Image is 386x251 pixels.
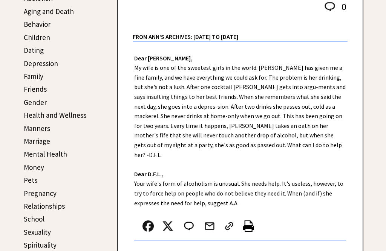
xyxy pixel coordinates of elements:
a: Family [24,72,43,81]
a: Friends [24,85,47,94]
img: link_02.png [224,220,235,232]
img: x_small.png [162,220,173,232]
a: Manners [24,124,50,133]
a: Marriage [24,137,50,146]
a: Depression [24,59,58,68]
a: Pets [24,176,37,185]
a: Mental Health [24,149,67,159]
img: mail.png [204,220,215,232]
td: 0 [338,0,347,20]
strong: Dear [PERSON_NAME], [134,54,193,62]
img: message_round%202.png [323,1,337,13]
a: Health and Wellness [24,111,86,120]
a: School [24,214,44,223]
a: Gender [24,98,47,107]
img: message_round%202.png [182,220,195,232]
a: Aging and Death [24,7,74,16]
img: facebook.png [142,220,154,232]
a: Pregnancy [24,189,57,198]
a: Children [24,33,50,42]
div: From Ann's Archives: [DATE] to [DATE] [133,21,348,41]
a: Money [24,163,44,172]
a: Sexuality [24,228,51,237]
a: Dating [24,46,44,55]
a: Relationships [24,202,65,211]
strong: Dear D.F.L., [134,170,164,178]
a: Behavior [24,20,51,29]
a: Spirituality [24,240,57,249]
img: printer%20icon.png [243,220,254,232]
